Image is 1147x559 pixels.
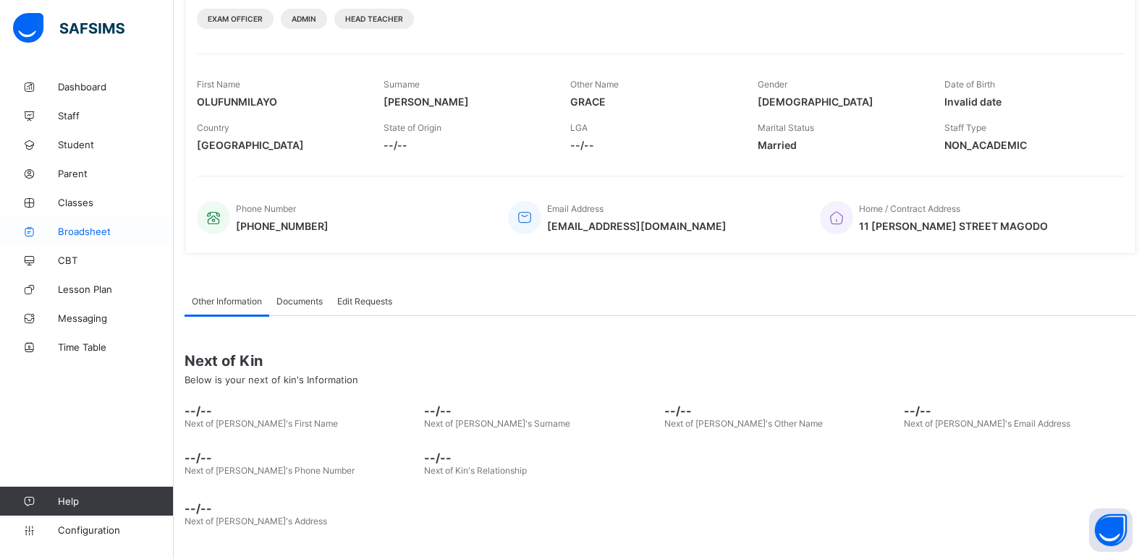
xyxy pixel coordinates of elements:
span: Staff Type [944,122,986,133]
span: Broadsheet [58,226,174,237]
span: Next of [PERSON_NAME]'s Other Name [664,418,823,429]
span: First Name [197,79,240,90]
span: CBT [58,255,174,266]
span: Next of [PERSON_NAME]'s Address [185,516,327,526]
span: Exam Officer [208,14,263,23]
span: LGA [570,122,588,133]
span: Classes [58,197,174,208]
span: Gender [758,79,787,90]
span: Country [197,122,229,133]
span: Student [58,139,174,150]
span: Configuration [58,524,173,536]
span: Head Teacher [345,14,403,23]
span: --/-- [424,404,656,418]
span: GRACE [570,95,735,108]
span: Edit Requests [337,296,392,307]
span: --/-- [904,404,1136,418]
span: Staff [58,110,174,121]
span: Date of Birth [944,79,995,90]
span: Documents [276,296,323,307]
span: Time Table [58,341,174,353]
span: Below is your next of kin's Information [185,374,358,385]
span: --/-- [384,139,549,151]
span: 11 [PERSON_NAME] STREET MAGODO [859,220,1048,232]
span: [PERSON_NAME] [384,95,549,108]
span: [PHONE_NUMBER] [236,220,329,232]
span: --/-- [185,501,1136,516]
span: Lesson Plan [58,283,174,295]
span: Other Name [570,79,619,90]
span: Email Address [547,203,604,214]
span: Marital Status [758,122,814,133]
span: --/-- [185,404,417,418]
span: Next of Kin [185,352,1136,370]
span: Next of [PERSON_NAME]'s First Name [185,418,338,429]
span: [EMAIL_ADDRESS][DOMAIN_NAME] [547,220,727,232]
img: safsims [13,13,124,43]
span: Invalid date [944,95,1109,108]
span: Next of Kin's Relationship [424,465,527,476]
span: Other Information [192,296,262,307]
span: Next of [PERSON_NAME]'s Phone Number [185,465,355,476]
span: OLUFUNMILAYO [197,95,362,108]
span: Next of [PERSON_NAME]'s Surname [424,418,570,429]
span: --/-- [185,451,417,465]
span: Married [758,139,923,151]
span: Next of [PERSON_NAME]'s Email Address [904,418,1070,429]
span: State of Origin [384,122,441,133]
span: --/-- [570,139,735,151]
span: [DEMOGRAPHIC_DATA] [758,95,923,108]
span: Admin [292,14,316,23]
span: Dashboard [58,81,174,93]
span: Help [58,495,173,507]
span: --/-- [424,451,656,465]
span: [GEOGRAPHIC_DATA] [197,139,362,151]
span: Phone Number [236,203,296,214]
button: Open asap [1089,508,1133,552]
span: Home / Contract Address [859,203,960,214]
span: --/-- [664,404,897,418]
span: Surname [384,79,420,90]
span: NON_ACADEMIC [944,139,1109,151]
span: Parent [58,168,174,179]
span: Messaging [58,312,174,324]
